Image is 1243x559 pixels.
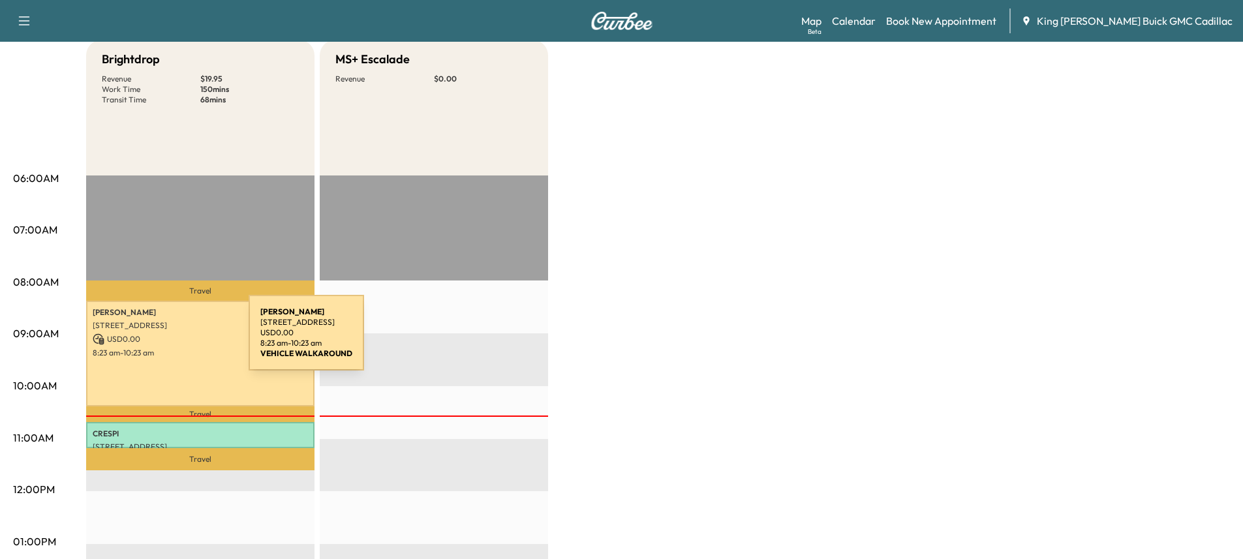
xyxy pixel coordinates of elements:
[86,406,315,422] p: Travel
[93,429,308,439] p: CRESPI
[434,74,532,84] p: $ 0.00
[13,325,59,341] p: 09:00AM
[93,333,308,345] p: USD 0.00
[200,84,299,95] p: 150 mins
[102,84,200,95] p: Work Time
[93,320,308,331] p: [STREET_ADDRESS]
[886,13,996,29] a: Book New Appointment
[591,12,653,30] img: Curbee Logo
[93,348,308,358] p: 8:23 am - 10:23 am
[13,534,56,549] p: 01:00PM
[1037,13,1233,29] span: King [PERSON_NAME] Buick GMC Cadillac
[13,481,55,497] p: 12:00PM
[260,307,324,316] b: [PERSON_NAME]
[13,378,57,393] p: 10:00AM
[260,348,352,358] b: VEHICLE WALKAROUND
[93,307,308,318] p: [PERSON_NAME]
[86,448,315,470] p: Travel
[13,170,59,186] p: 06:00AM
[200,95,299,105] p: 68 mins
[808,27,821,37] div: Beta
[335,50,410,68] h5: MS+ Escalade
[102,50,160,68] h5: Brightdrop
[335,74,434,84] p: Revenue
[86,280,315,301] p: Travel
[260,317,352,327] p: [STREET_ADDRESS]
[832,13,876,29] a: Calendar
[13,430,54,446] p: 11:00AM
[102,95,200,105] p: Transit Time
[200,74,299,84] p: $ 19.95
[260,338,352,348] p: 8:23 am - 10:23 am
[13,274,59,290] p: 08:00AM
[102,74,200,84] p: Revenue
[93,442,308,452] p: [STREET_ADDRESS]
[260,327,352,338] p: USD 0.00
[13,222,57,237] p: 07:00AM
[801,13,821,29] a: MapBeta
